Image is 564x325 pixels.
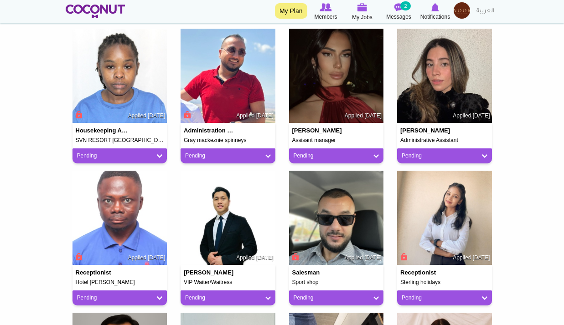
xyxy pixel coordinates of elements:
span: My Jobs [352,13,373,22]
img: Džani Vranić's picture [289,171,384,265]
a: Pending [77,152,163,160]
img: Browse Members [320,3,331,11]
h4: Salesman [292,269,345,276]
span: Connect to Unlock the Profile [74,110,83,119]
h5: Sterling holidays [400,279,489,285]
h5: Gray mackeznie spinneys [184,137,272,143]
img: Marc Matar's picture [181,29,275,123]
img: My Jobs [357,3,367,11]
a: Pending [402,294,487,302]
h4: Administration Cash office [184,127,237,134]
img: Messages [394,3,404,11]
img: Veronique Dhas's picture [397,171,492,265]
img: Alex Aung Mon's picture [181,171,275,265]
span: Notifications [420,12,450,21]
img: Home [66,5,125,18]
a: Pending [185,294,271,302]
h4: Receptionist [400,269,453,276]
span: Connect to Unlock the Profile [291,252,299,261]
img: Mark Bawa's picture [72,171,167,265]
a: Pending [77,294,163,302]
span: Members [314,12,337,21]
a: Notifications Notifications [417,2,454,21]
h4: [PERSON_NAME] [184,269,237,276]
a: Browse Members Members [308,2,344,21]
img: Aurora Ilic's picture [289,29,384,123]
h4: [PERSON_NAME] [400,127,453,134]
a: My Jobs My Jobs [344,2,381,22]
span: Connect to Unlock the Profile [399,252,407,261]
h4: Housekeeping attendant [76,127,129,134]
h4: Receptionist [76,269,129,276]
span: Connect to Unlock the Profile [182,110,191,119]
h5: VIP Waiter/Waitress [184,279,272,285]
a: Pending [185,152,271,160]
span: Messages [386,12,411,21]
small: 2 [400,1,410,10]
h5: Hotel [PERSON_NAME] [76,279,164,285]
h5: SVN RESORT [GEOGRAPHIC_DATA] [76,137,164,143]
h5: Sport shop [292,279,381,285]
img: Notifications [431,3,439,11]
a: Pending [402,152,487,160]
h4: [PERSON_NAME] [292,127,345,134]
a: Pending [294,152,379,160]
img: Bancy Karuru's picture [72,29,167,123]
span: Connect to Unlock the Profile [74,252,83,261]
h5: Assisant manager [292,137,381,143]
img: Michelle Alvarez's picture [397,29,492,123]
a: العربية [472,2,499,20]
h5: Administrative Assistant [400,137,489,143]
a: My Plan [275,3,307,19]
a: Pending [294,294,379,302]
a: Messages Messages 2 [381,2,417,21]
